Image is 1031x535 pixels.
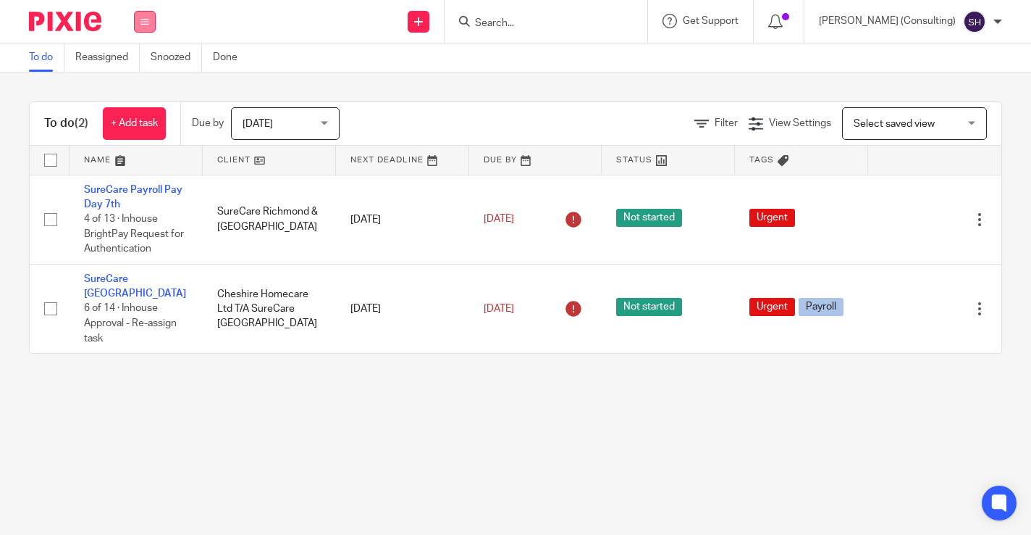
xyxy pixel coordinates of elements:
span: Get Support [683,16,738,26]
a: Snoozed [151,43,202,72]
a: Done [213,43,248,72]
span: Filter [715,118,738,128]
img: Pixie [29,12,101,31]
p: Due by [192,116,224,130]
a: + Add task [103,107,166,140]
span: [DATE] [484,304,514,314]
td: Cheshire Homecare Ltd T/A SureCare [GEOGRAPHIC_DATA] [203,264,336,353]
td: SureCare Richmond & [GEOGRAPHIC_DATA] [203,175,336,264]
a: Reassigned [75,43,140,72]
a: To do [29,43,64,72]
p: [PERSON_NAME] (Consulting) [819,14,956,28]
span: 6 of 14 · Inhouse Approval - Re-assign task [84,304,177,344]
img: svg%3E [963,10,986,33]
span: View Settings [769,118,831,128]
span: 4 of 13 · Inhouse BrightPay Request for Authentication [84,214,184,254]
span: Not started [616,298,682,316]
span: Not started [616,209,682,227]
span: Payroll [799,298,843,316]
span: Urgent [749,209,795,227]
span: [DATE] [243,119,273,129]
input: Search [474,17,604,30]
h1: To do [44,116,88,131]
a: SureCare [GEOGRAPHIC_DATA] [84,274,186,299]
span: Urgent [749,298,795,316]
span: Tags [749,156,774,164]
td: [DATE] [336,264,469,353]
a: SureCare Payroll Pay Day 7th [84,185,182,210]
span: [DATE] [484,214,514,224]
td: [DATE] [336,175,469,264]
span: Select saved view [854,119,935,129]
span: (2) [75,117,88,129]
